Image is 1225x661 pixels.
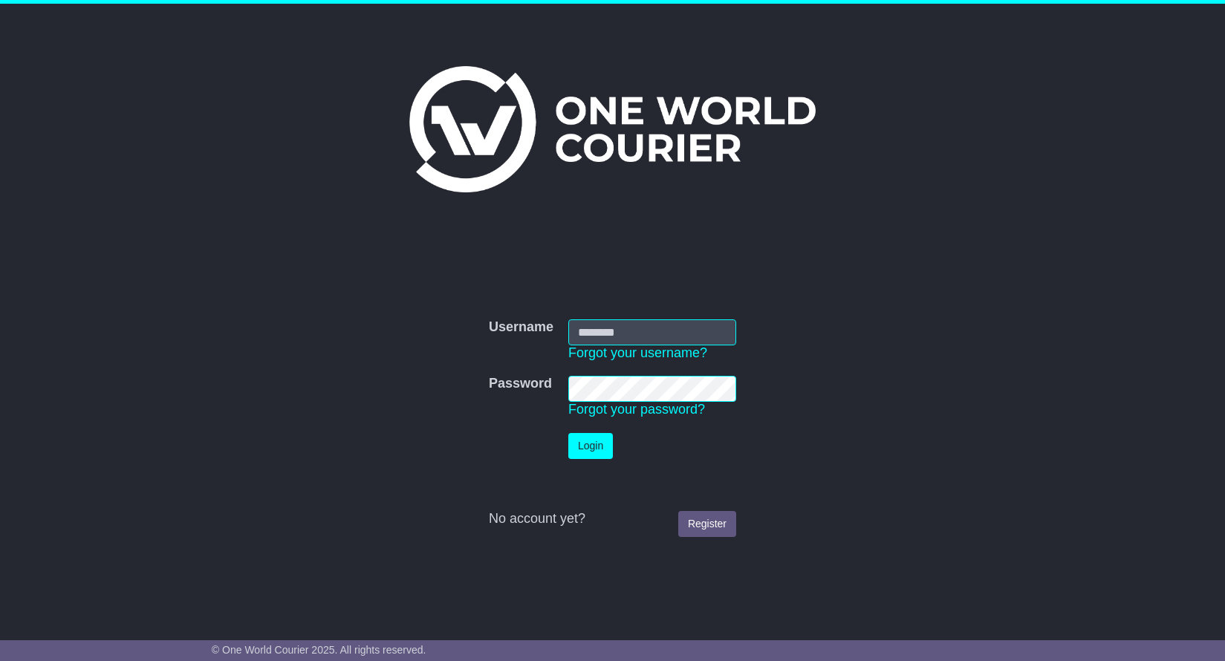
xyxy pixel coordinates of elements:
[568,433,613,459] button: Login
[489,511,736,527] div: No account yet?
[489,376,552,392] label: Password
[212,644,426,656] span: © One World Courier 2025. All rights reserved.
[409,66,815,192] img: One World
[678,511,736,537] a: Register
[489,319,553,336] label: Username
[568,402,705,417] a: Forgot your password?
[568,345,707,360] a: Forgot your username?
